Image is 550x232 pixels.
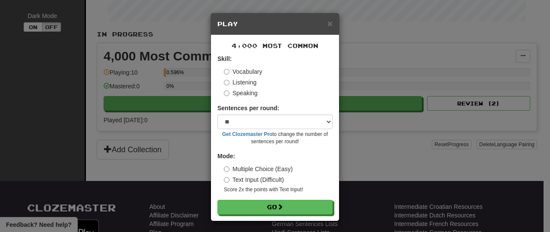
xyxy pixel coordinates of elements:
[224,175,284,184] label: Text Input (Difficult)
[224,90,229,96] input: Speaking
[327,18,333,28] span: ×
[217,20,333,28] h5: Play
[224,80,229,85] input: Listening
[224,69,229,75] input: Vocabulary
[224,177,229,183] input: Text Input (Difficult)
[327,19,333,28] button: Close
[224,165,293,173] label: Multiple Choice (Easy)
[217,55,232,62] strong: Skill:
[224,166,229,172] input: Multiple Choice (Easy)
[222,131,272,137] a: Get Clozemaster Pro
[217,131,333,145] small: to change the number of sentences per round!
[224,67,262,76] label: Vocabulary
[224,78,257,87] label: Listening
[232,42,318,49] span: 4,000 Most Common
[224,89,257,97] label: Speaking
[224,186,333,193] small: Score 2x the points with Text Input !
[217,104,279,112] label: Sentences per round:
[217,153,235,160] strong: Mode:
[217,200,333,214] button: Go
